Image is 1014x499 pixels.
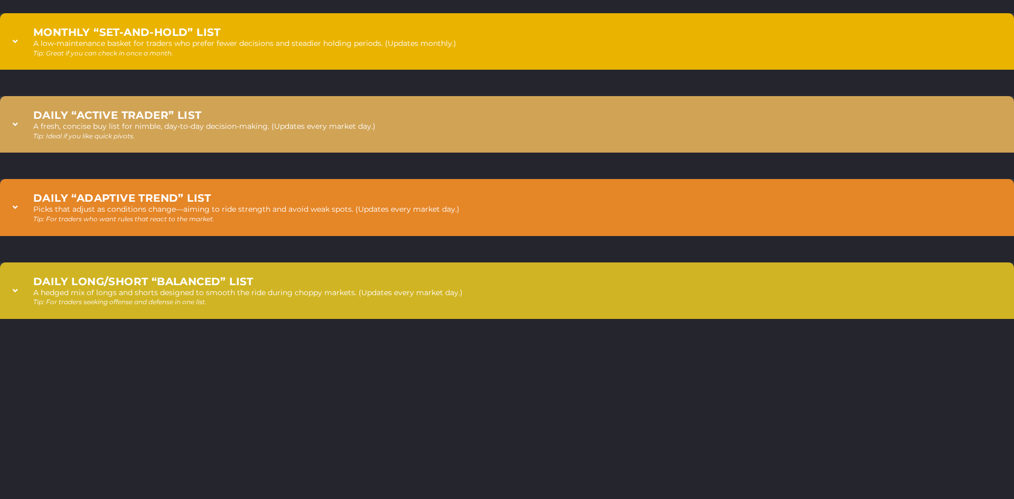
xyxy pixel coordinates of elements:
[33,215,214,223] i: Tip: For traders who want rules that react to the market.
[33,275,253,288] strong: Daily long/short “balanced” list
[33,298,206,306] i: Tip: For traders seeking offense and defense in one list.
[33,132,135,140] i: Tip: Ideal if you like quick pivots.
[33,204,459,215] p: Picks that adjust as conditions change—aiming to ride strength and avoid weak spots. (Updates eve...
[33,192,211,204] strong: Daily “adaptive trend” list
[33,49,173,57] i: Tip: Great if you can check in once a month.
[33,39,456,49] p: A low-maintenance basket for traders who prefer fewer decisions and steadier holding periods. (Up...
[33,121,375,132] p: A fresh, concise buy list for nimble, day-to-day decision-making. (Updates every market day.)
[33,109,201,121] strong: Daily “active trader” list
[33,26,221,39] strong: Monthly “set-and-hold” list
[33,288,463,298] p: A hedged mix of longs and shorts designed to smooth the ride during choppy markets. (Updates ever...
